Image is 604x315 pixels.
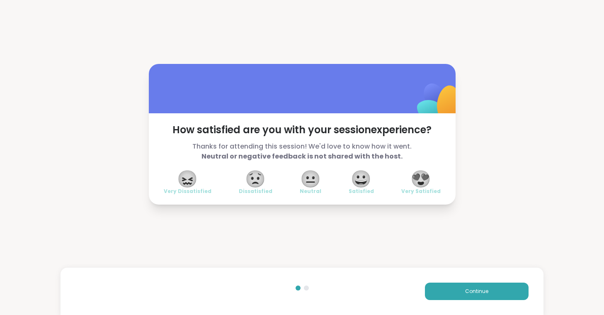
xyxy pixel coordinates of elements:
[465,288,488,295] span: Continue
[177,171,198,186] span: 😖
[245,171,266,186] span: 😟
[164,188,211,195] span: Very Dissatisfied
[410,171,431,186] span: 😍
[300,188,321,195] span: Neutral
[164,123,441,137] span: How satisfied are you with your session experience?
[300,171,321,186] span: 😐
[398,62,480,144] img: ShareWell Logomark
[351,171,371,186] span: 😀
[164,142,441,161] span: Thanks for attending this session! We'd love to know how it went.
[349,188,374,195] span: Satisfied
[239,188,272,195] span: Dissatisfied
[425,283,529,300] button: Continue
[201,151,403,161] b: Neutral or negative feedback is not shared with the host.
[401,188,441,195] span: Very Satisfied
